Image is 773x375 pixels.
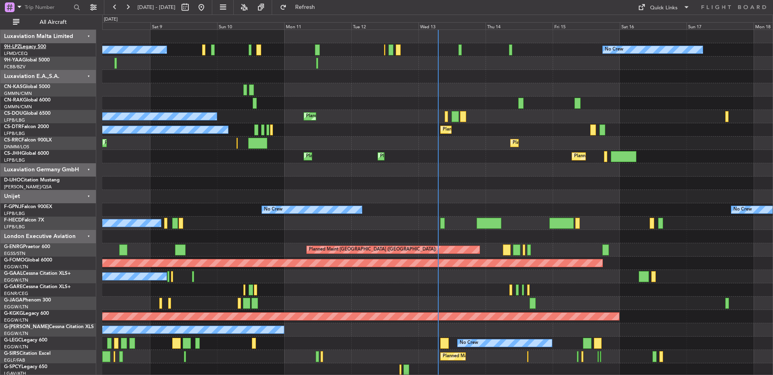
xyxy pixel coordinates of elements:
[4,91,32,97] a: GMMN/CMN
[460,337,478,349] div: No Crew
[83,22,150,29] div: Fri 8
[4,298,51,303] a: G-JAGAPhenom 300
[4,304,28,310] a: EGGW/LTN
[4,291,28,297] a: EGNR/CEG
[21,19,85,25] span: All Aircraft
[4,98,51,103] a: CN-RAKGlobal 6000
[4,364,21,369] span: G-SPCY
[104,16,118,23] div: [DATE]
[105,137,209,149] div: Planned Maint Larnaca ([GEOGRAPHIC_DATA] Intl)
[9,16,88,29] button: All Aircraft
[4,351,51,356] a: G-SIRSCitation Excel
[264,204,283,216] div: No Crew
[4,218,44,223] a: F-HECDFalcon 7X
[4,338,21,343] span: G-LEGC
[4,151,49,156] a: CS-JHHGlobal 6000
[4,277,28,283] a: EGGW/LTN
[634,1,694,14] button: Quick Links
[486,22,553,29] div: Thu 14
[4,117,25,123] a: LFPB/LBG
[4,98,23,103] span: CN-RAK
[4,138,21,143] span: CS-RRC
[4,211,25,217] a: LFPB/LBG
[4,178,60,183] a: D-IJHOCitation Mustang
[686,22,754,29] div: Sun 17
[4,244,50,249] a: G-ENRGPraetor 600
[4,131,25,137] a: LFPB/LBG
[513,137,596,149] div: Planned Maint Lagos ([PERSON_NAME])
[4,317,28,323] a: EGGW/LTN
[4,271,23,276] span: G-GAAL
[25,1,71,13] input: Trip Number
[4,298,23,303] span: G-JAGA
[4,138,52,143] a: CS-RRCFalcon 900LX
[4,244,23,249] span: G-ENRG
[4,284,23,289] span: G-GARE
[380,150,507,162] div: Planned Maint [GEOGRAPHIC_DATA] ([GEOGRAPHIC_DATA])
[620,22,687,29] div: Sat 16
[4,204,21,209] span: F-GPNJ
[733,204,752,216] div: No Crew
[443,350,570,362] div: Planned Maint [GEOGRAPHIC_DATA] ([GEOGRAPHIC_DATA])
[276,1,325,14] button: Refresh
[4,324,49,329] span: G-[PERSON_NAME]
[4,58,50,63] a: 9H-YAAGlobal 5000
[306,110,433,122] div: Planned Maint [GEOGRAPHIC_DATA] ([GEOGRAPHIC_DATA])
[574,150,701,162] div: Planned Maint [GEOGRAPHIC_DATA] ([GEOGRAPHIC_DATA])
[650,4,678,12] div: Quick Links
[288,4,322,10] span: Refresh
[4,258,52,263] a: G-FOMOGlobal 6000
[4,124,21,129] span: CS-DTR
[4,271,71,276] a: G-GAALCessna Citation XLS+
[4,258,25,263] span: G-FOMO
[4,84,50,89] a: CN-KASGlobal 5000
[4,111,23,116] span: CS-DOU
[4,344,28,350] a: EGGW/LTN
[306,150,433,162] div: Planned Maint [GEOGRAPHIC_DATA] ([GEOGRAPHIC_DATA])
[4,331,28,337] a: EGGW/LTN
[4,324,94,329] a: G-[PERSON_NAME]Cessna Citation XLS
[4,184,52,190] a: [PERSON_NAME]/QSA
[309,244,436,256] div: Planned Maint [GEOGRAPHIC_DATA] ([GEOGRAPHIC_DATA])
[4,104,32,110] a: GMMN/CMN
[4,64,25,70] a: FCBB/BZV
[284,22,351,29] div: Mon 11
[4,178,21,183] span: D-IJHO
[443,124,484,136] div: Planned Maint Sofia
[4,218,22,223] span: F-HECD
[4,224,25,230] a: LFPB/LBG
[217,22,284,29] div: Sun 10
[4,338,47,343] a: G-LEGCLegacy 600
[4,124,49,129] a: CS-DTRFalcon 2000
[4,44,46,49] a: 9H-LPZLegacy 500
[605,44,623,56] div: No Crew
[4,311,49,316] a: G-KGKGLegacy 600
[150,22,218,29] div: Sat 9
[4,51,27,57] a: LFMD/CEQ
[137,4,175,11] span: [DATE] - [DATE]
[4,284,71,289] a: G-GARECessna Citation XLS+
[4,111,51,116] a: CS-DOUGlobal 6500
[4,144,29,150] a: DNMM/LOS
[4,84,23,89] span: CN-KAS
[4,151,21,156] span: CS-JHH
[4,351,19,356] span: G-SIRS
[4,44,20,49] span: 9H-LPZ
[4,58,22,63] span: 9H-YAA
[4,364,47,369] a: G-SPCYLegacy 650
[4,204,52,209] a: F-GPNJFalcon 900EX
[4,311,23,316] span: G-KGKG
[4,357,25,363] a: EGLF/FAB
[553,22,620,29] div: Fri 15
[4,251,25,257] a: EGSS/STN
[418,22,486,29] div: Wed 13
[351,22,418,29] div: Tue 12
[4,157,25,163] a: LFPB/LBG
[4,264,28,270] a: EGGW/LTN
